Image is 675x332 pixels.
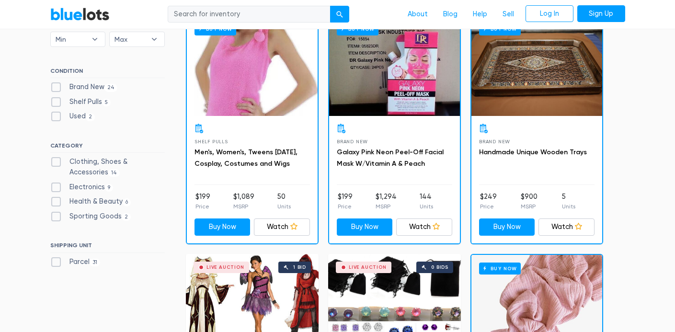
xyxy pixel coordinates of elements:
label: Shelf Pulls [50,97,111,107]
a: Buy Now [479,218,535,236]
span: Brand New [479,139,510,144]
label: Parcel [50,257,101,267]
a: Galaxy Pink Neon Peel-Off Facial Mask W/Vitamin A & Peach [337,148,444,168]
span: 5 [102,99,111,106]
a: Watch [538,218,595,236]
input: Search for inventory [168,6,331,23]
div: 1 bid [293,265,306,270]
a: Watch [254,218,310,236]
h6: CONDITION [50,68,165,78]
span: 31 [90,259,101,266]
span: 6 [123,198,131,206]
li: 50 [277,192,291,211]
label: Used [50,111,95,122]
li: $199 [195,192,210,211]
a: Buy Now [337,218,393,236]
p: Price [338,202,353,211]
label: Electronics [50,182,114,193]
p: Units [277,202,291,211]
li: 144 [420,192,433,211]
p: MSRP [233,202,254,211]
li: $249 [480,192,497,211]
div: Live Auction [206,265,244,270]
p: Units [420,202,433,211]
p: Price [480,202,497,211]
span: Min [56,32,87,46]
b: ▾ [85,32,105,46]
span: 2 [86,114,95,121]
h6: SHIPPING UNIT [50,242,165,252]
label: Clothing, Shoes & Accessories [50,157,165,177]
p: Price [195,202,210,211]
label: Brand New [50,82,118,92]
a: Help [465,5,495,23]
a: Watch [396,218,452,236]
span: 2 [122,213,131,221]
p: MSRP [521,202,538,211]
div: 0 bids [431,265,448,270]
a: Blog [435,5,465,23]
label: Sporting Goods [50,211,131,222]
li: $900 [521,192,538,211]
label: Health & Beauty [50,196,131,207]
h6: Buy Now [479,263,521,275]
b: ▾ [144,32,164,46]
a: Handmade Unique Wooden Trays [479,148,587,156]
a: Log In [526,5,573,23]
a: Men's, Women's, Tweens [DATE], Cosplay, Costumes and Wigs [194,148,297,168]
span: 24 [104,84,118,92]
p: MSRP [376,202,397,211]
span: 9 [105,184,114,192]
a: Buy Now [329,15,460,116]
a: BlueLots [50,7,110,21]
h6: CATEGORY [50,142,165,153]
p: Units [562,202,575,211]
li: 5 [562,192,575,211]
span: 14 [108,169,120,177]
span: Max [114,32,146,46]
span: Brand New [337,139,368,144]
li: $1,089 [233,192,254,211]
a: About [400,5,435,23]
li: $199 [338,192,353,211]
a: Sign Up [577,5,625,23]
li: $1,294 [376,192,397,211]
div: Live Auction [349,265,387,270]
span: Shelf Pulls [194,139,228,144]
a: Buy Now [471,15,602,116]
a: Sell [495,5,522,23]
a: Buy Now [187,15,318,116]
a: Buy Now [194,218,251,236]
